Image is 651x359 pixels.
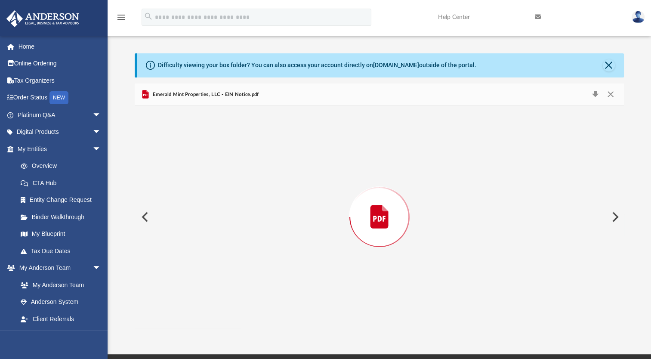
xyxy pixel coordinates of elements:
[12,208,114,226] a: Binder Walkthrough
[116,12,126,22] i: menu
[6,38,114,55] a: Home
[6,124,114,141] a: Digital Productsarrow_drop_down
[93,328,110,345] span: arrow_drop_down
[93,124,110,141] span: arrow_drop_down
[603,59,615,71] button: Close
[6,260,110,277] a: My Anderson Teamarrow_drop_down
[49,91,68,104] div: NEW
[93,140,110,158] span: arrow_drop_down
[116,16,126,22] a: menu
[6,55,114,72] a: Online Ordering
[12,276,105,294] a: My Anderson Team
[12,158,114,175] a: Overview
[6,106,114,124] a: Platinum Q&Aarrow_drop_down
[587,89,603,101] button: Download
[12,174,114,192] a: CTA Hub
[12,226,110,243] a: My Blueprint
[12,192,114,209] a: Entity Change Request
[632,11,645,23] img: User Pic
[6,140,114,158] a: My Entitiesarrow_drop_down
[144,12,153,21] i: search
[135,84,624,328] div: Preview
[12,294,110,311] a: Anderson System
[602,89,618,101] button: Close
[93,260,110,277] span: arrow_drop_down
[605,205,624,229] button: Next File
[151,91,259,99] span: Emerald Mint Properties, LLC - EIN Notice.pdf
[4,10,82,27] img: Anderson Advisors Platinum Portal
[93,106,110,124] span: arrow_drop_down
[6,72,114,89] a: Tax Organizers
[135,205,154,229] button: Previous File
[158,61,476,70] div: Difficulty viewing your box folder? You can also access your account directly on outside of the p...
[12,310,110,328] a: Client Referrals
[373,62,419,68] a: [DOMAIN_NAME]
[12,242,114,260] a: Tax Due Dates
[6,328,110,345] a: My Documentsarrow_drop_down
[6,89,114,107] a: Order StatusNEW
